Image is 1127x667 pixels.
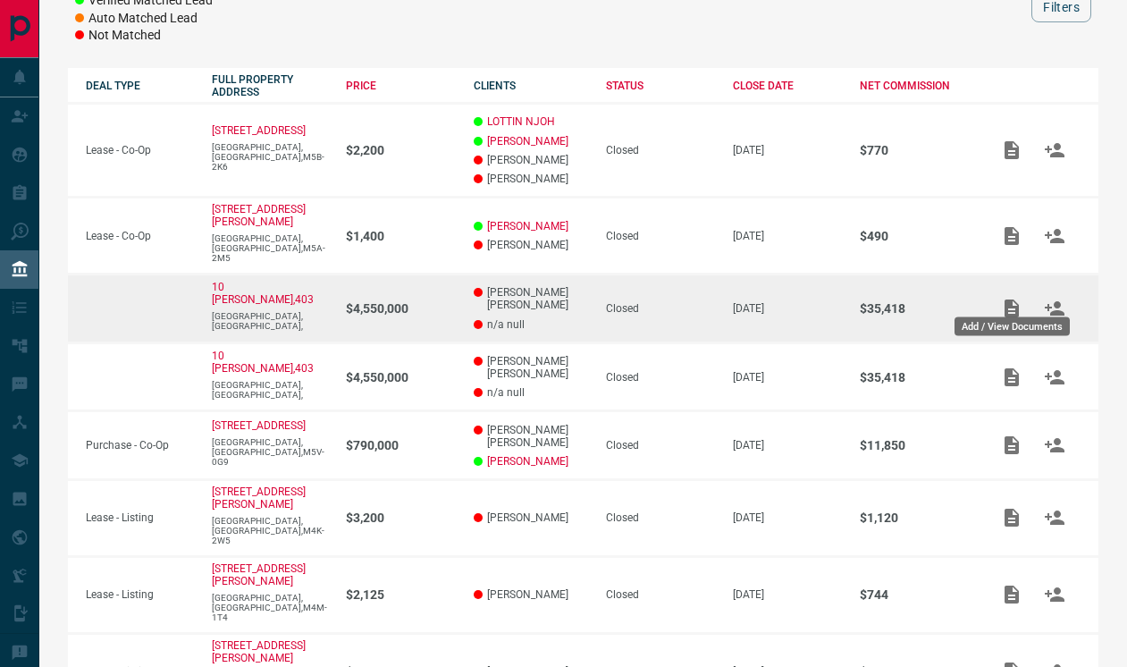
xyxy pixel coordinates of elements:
p: Lease - Co-Op [86,144,194,156]
p: $1,120 [860,511,972,525]
span: Match Clients [1033,511,1076,524]
p: [DATE] [733,439,842,452]
div: Closed [606,511,715,524]
div: Closed [606,588,715,601]
a: 10 [PERSON_NAME],403 [212,350,314,375]
a: [PERSON_NAME] [487,135,568,148]
p: n/a null [474,386,587,399]
p: [GEOGRAPHIC_DATA],[GEOGRAPHIC_DATA],M5A-2M5 [212,233,328,263]
div: CLIENTS [474,80,587,92]
a: [PERSON_NAME] [487,220,568,232]
p: [GEOGRAPHIC_DATA],[GEOGRAPHIC_DATA],M4M-1T4 [212,593,328,622]
span: Match Clients [1033,588,1076,601]
p: $35,418 [860,370,972,384]
p: $770 [860,143,972,157]
a: LOTTIN NJOH [487,115,555,128]
span: Add / View Documents [990,143,1033,156]
p: Lease - Listing [86,588,194,601]
p: $2,125 [346,587,456,602]
div: DEAL TYPE [86,80,194,92]
p: Purchase - Co-Op [86,439,194,452]
div: FULL PROPERTY ADDRESS [212,73,328,98]
p: [GEOGRAPHIC_DATA],[GEOGRAPHIC_DATA],M4K-2W5 [212,516,328,545]
li: Auto Matched Lead [75,10,213,28]
p: [PERSON_NAME] [PERSON_NAME] [474,424,587,449]
span: Add / View Documents [990,370,1033,383]
div: Closed [606,230,715,242]
p: $4,550,000 [346,301,456,316]
div: NET COMMISSION [860,80,972,92]
div: CLOSE DATE [733,80,842,92]
div: Closed [606,439,715,452]
span: Match Clients [1033,301,1076,314]
div: Closed [606,302,715,315]
p: $1,400 [346,229,456,243]
p: [PERSON_NAME] [PERSON_NAME] [474,286,587,311]
p: $490 [860,229,972,243]
p: $11,850 [860,438,972,452]
p: $2,200 [346,143,456,157]
p: $35,418 [860,301,972,316]
span: Match Clients [1033,229,1076,241]
span: Add / View Documents [990,438,1033,451]
span: Add / View Documents [990,511,1033,524]
a: [STREET_ADDRESS][PERSON_NAME] [212,203,306,228]
p: [PERSON_NAME] [474,239,587,251]
a: [STREET_ADDRESS] [212,124,306,137]
a: [PERSON_NAME] [487,455,568,468]
a: [STREET_ADDRESS] [212,419,306,432]
p: [DATE] [733,230,842,242]
p: $3,200 [346,511,456,525]
p: [GEOGRAPHIC_DATA],[GEOGRAPHIC_DATA],M5B-2K6 [212,142,328,172]
p: Lease - Co-Op [86,230,194,242]
span: Match Clients [1033,438,1076,451]
p: [PERSON_NAME] [474,154,587,166]
p: $790,000 [346,438,456,452]
span: Add / View Documents [990,229,1033,241]
div: PRICE [346,80,456,92]
a: 10 [PERSON_NAME],403 [212,281,314,306]
p: $4,550,000 [346,370,456,384]
p: [PERSON_NAME] [474,588,587,601]
p: $744 [860,587,972,602]
div: Add / View Documents [955,317,1070,336]
p: [GEOGRAPHIC_DATA],[GEOGRAPHIC_DATA], [212,380,328,400]
p: [DATE] [733,302,842,315]
p: Lease - Listing [86,511,194,524]
p: [DATE] [733,144,842,156]
p: [PERSON_NAME] [474,511,587,524]
p: [PERSON_NAME] [PERSON_NAME] [474,355,587,380]
a: [STREET_ADDRESS][PERSON_NAME] [212,639,306,664]
p: [DATE] [733,588,842,601]
p: [PERSON_NAME] [474,173,587,185]
p: n/a null [474,318,587,331]
div: Closed [606,371,715,384]
span: Match Clients [1033,143,1076,156]
li: Not Matched [75,27,213,45]
a: [STREET_ADDRESS][PERSON_NAME] [212,562,306,587]
span: Match Clients [1033,370,1076,383]
p: [GEOGRAPHIC_DATA],[GEOGRAPHIC_DATA],M5V-0G9 [212,437,328,467]
a: [STREET_ADDRESS][PERSON_NAME] [212,485,306,511]
p: [DATE] [733,371,842,384]
div: Closed [606,144,715,156]
span: Add / View Documents [990,588,1033,601]
div: STATUS [606,80,715,92]
p: [DATE] [733,511,842,524]
p: [GEOGRAPHIC_DATA],[GEOGRAPHIC_DATA], [212,311,328,331]
span: Add / View Documents [990,301,1033,314]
